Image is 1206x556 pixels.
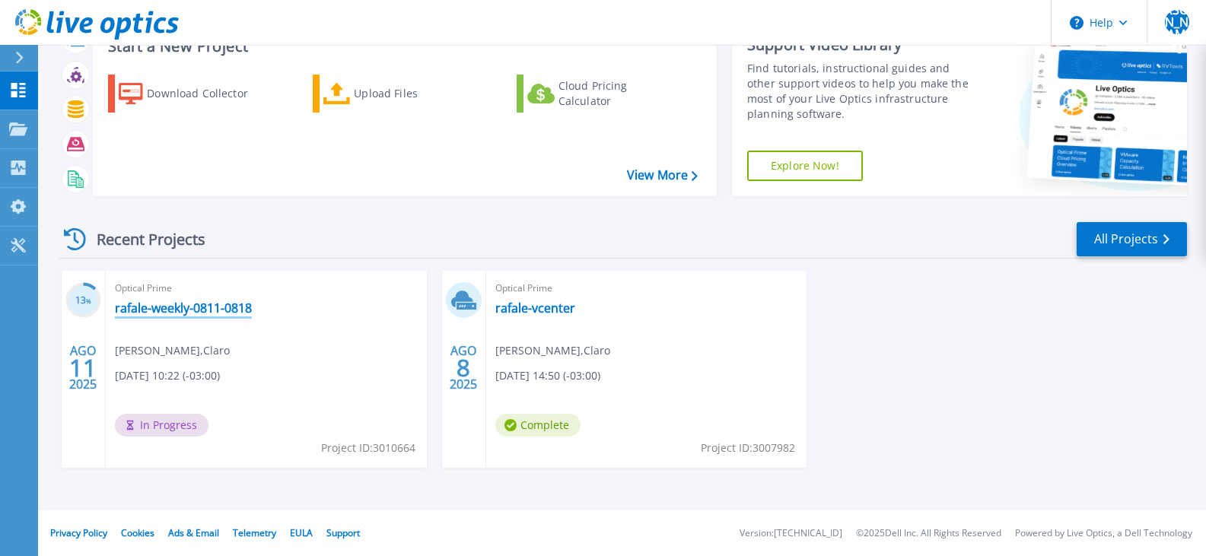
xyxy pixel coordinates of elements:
[168,526,219,539] a: Ads & Email
[701,440,795,456] span: Project ID: 3007982
[495,342,610,359] span: [PERSON_NAME] , Claro
[326,526,360,539] a: Support
[115,367,220,384] span: [DATE] 10:22 (-03:00)
[121,526,154,539] a: Cookies
[1077,222,1187,256] a: All Projects
[50,526,107,539] a: Privacy Policy
[115,414,208,437] span: In Progress
[233,526,276,539] a: Telemetry
[354,78,476,109] div: Upload Files
[740,529,842,539] li: Version: [TECHNICAL_ID]
[495,300,575,316] a: rafale-vcenter
[115,280,418,297] span: Optical Prime
[627,168,698,183] a: View More
[59,221,226,258] div: Recent Projects
[115,300,252,316] a: rafale-weekly-0811-0818
[290,526,313,539] a: EULA
[86,297,91,305] span: %
[65,292,101,310] h3: 13
[108,75,278,113] a: Download Collector
[517,75,686,113] a: Cloud Pricing Calculator
[313,75,482,113] a: Upload Files
[321,440,415,456] span: Project ID: 3010664
[68,340,97,396] div: AGO 2025
[495,414,581,437] span: Complete
[747,61,976,122] div: Find tutorials, instructional guides and other support videos to help you make the most of your L...
[449,340,478,396] div: AGO 2025
[495,367,600,384] span: [DATE] 14:50 (-03:00)
[747,151,863,181] a: Explore Now!
[108,38,697,55] h3: Start a New Project
[115,342,230,359] span: [PERSON_NAME] , Claro
[147,78,269,109] div: Download Collector
[69,361,97,374] span: 11
[856,529,1001,539] li: © 2025 Dell Inc. All Rights Reserved
[558,78,680,109] div: Cloud Pricing Calculator
[1015,529,1192,539] li: Powered by Live Optics, a Dell Technology
[457,361,470,374] span: 8
[495,280,798,297] span: Optical Prime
